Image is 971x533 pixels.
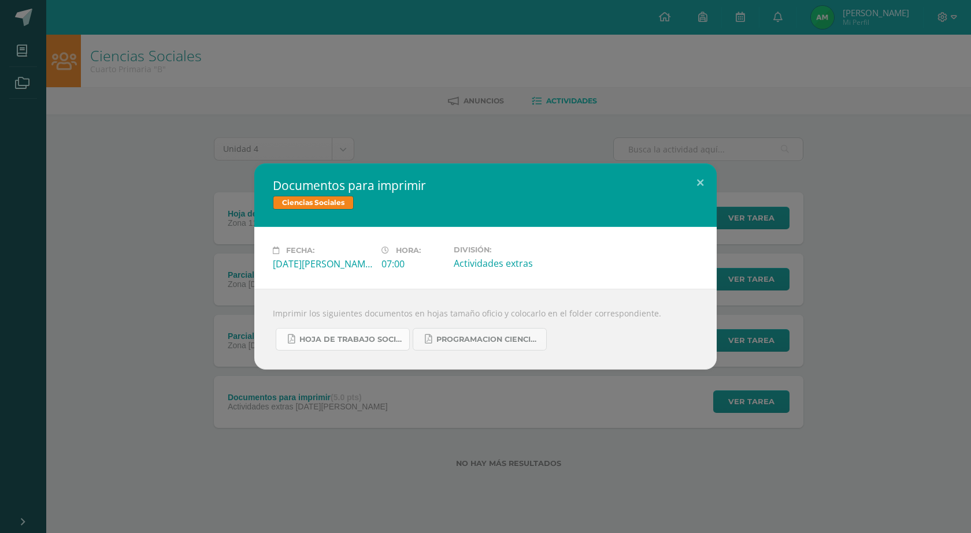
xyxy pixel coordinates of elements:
a: hoja de trabajo sociales cuarta unidad.pdf [276,328,410,351]
span: hoja de trabajo sociales cuarta unidad.pdf [299,335,403,344]
div: [DATE][PERSON_NAME] [273,258,372,270]
span: Programacion ciencias sociales, 4ta unidad.pdf [436,335,540,344]
span: Hora: [396,246,421,255]
span: Ciencias Sociales [273,196,354,210]
a: Programacion ciencias sociales, 4ta unidad.pdf [413,328,547,351]
h2: Documentos para imprimir [273,177,698,193]
div: 07:00 [381,258,444,270]
div: Actividades extras [454,257,553,270]
div: Imprimir los siguientes documentos en hojas tamaño oficio y colocarlo en el folder correspondiente. [254,289,717,370]
button: Close (Esc) [684,163,717,203]
span: Fecha: [286,246,314,255]
label: División: [454,245,553,254]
